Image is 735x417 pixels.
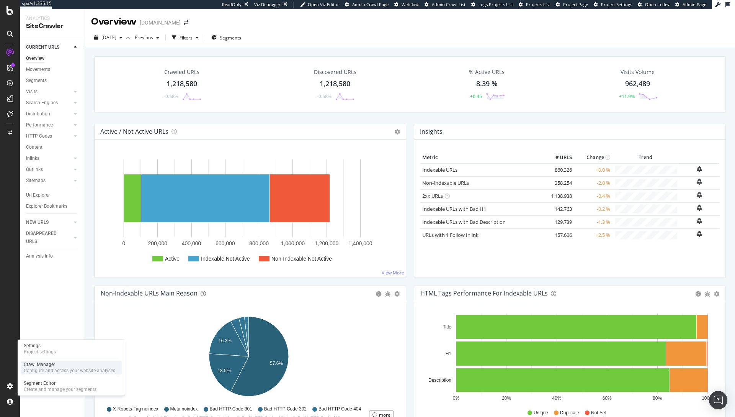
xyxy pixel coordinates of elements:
[543,176,574,189] td: 358,254
[24,368,115,374] div: Configure and access your website analyses
[420,314,717,402] svg: A chart.
[21,361,122,374] a: Crawl ManagerConfigure and access your website analyses
[574,202,612,215] td: -0.2 %
[217,368,230,373] text: 18.5%
[420,152,543,163] th: Metric
[26,110,50,118] div: Distribution
[100,126,168,137] h4: Active / Not Active URLs
[428,378,451,383] text: Description
[638,2,670,8] a: Open in dev
[26,177,46,185] div: Sitemaps
[382,269,404,276] a: View More
[281,240,305,246] text: 1,000,000
[453,396,460,401] text: 0%
[308,2,339,7] span: Open Viz Editor
[552,396,561,401] text: 40%
[683,2,706,7] span: Admin Page
[560,410,579,416] span: Duplicate
[180,34,193,41] div: Filters
[184,20,188,25] div: arrow-right-arrow-left
[591,410,606,416] span: Not Set
[385,291,390,297] div: bug
[164,68,199,76] div: Crawled URLs
[425,2,465,8] a: Admin Crawl List
[26,202,67,210] div: Explorer Bookmarks
[26,218,72,227] a: NEW URLS
[182,240,201,246] text: 400,000
[556,2,588,8] a: Project Page
[300,2,339,8] a: Open Viz Editor
[26,191,79,199] a: Url Explorer
[26,143,79,151] a: Content
[170,406,198,412] span: Meta noindex
[26,191,50,199] div: Url Explorer
[697,179,702,185] div: bell-plus
[675,2,706,8] a: Admin Page
[574,152,612,163] th: Change
[101,314,397,402] div: A chart.
[420,289,548,297] div: HTML Tags Performance for Indexable URLs
[603,396,612,401] text: 60%
[625,79,650,89] div: 962,489
[165,256,180,262] text: Active
[122,240,126,246] text: 0
[164,93,178,100] div: -0.58%
[543,163,574,177] td: 860,326
[216,240,235,246] text: 600,000
[395,129,400,135] i: Options
[394,291,400,297] div: gear
[317,93,332,100] div: -0.58%
[101,34,116,41] span: 2025 Aug. 2nd
[705,291,710,297] div: bug
[26,22,78,31] div: SiteCrawler
[574,215,612,228] td: -1.3 %
[352,2,389,7] span: Admin Crawl Page
[697,166,702,172] div: bell-plus
[219,338,232,343] text: 16.3%
[271,256,332,262] text: Non-Indexable Not Active
[653,396,662,401] text: 80%
[26,166,72,174] a: Outlinks
[91,31,126,44] button: [DATE]
[264,406,307,412] span: Bad HTTP Code 302
[26,15,78,22] div: Analytics
[26,66,50,74] div: Movements
[26,99,58,107] div: Search Engines
[645,2,670,7] span: Open in dev
[471,2,513,8] a: Logs Projects List
[601,2,632,7] span: Project Settings
[201,256,250,262] text: Indexable Not Active
[420,126,443,137] h4: Insights
[26,43,72,51] a: CURRENT URLS
[697,231,702,237] div: bell-plus
[101,152,397,271] svg: A chart.
[26,132,72,140] a: HTTP Codes
[270,361,283,366] text: 57.6%
[249,240,269,246] text: 800,000
[315,240,338,246] text: 1,200,000
[91,15,137,28] div: Overview
[26,121,72,129] a: Performance
[24,361,115,368] div: Crawl Manager
[113,406,158,412] span: X-Robots-Tag noindex
[314,68,356,76] div: Discovered URLs
[132,34,153,41] span: Previous
[26,121,53,129] div: Performance
[26,230,72,246] a: DISAPPEARED URLS
[422,218,506,225] a: Indexable URLs with Bad Description
[422,166,457,173] a: Indexable URLs
[26,110,72,118] a: Distribution
[26,166,43,174] div: Outlinks
[697,192,702,198] div: bell-plus
[24,343,56,349] div: Settings
[422,192,443,199] a: 2xx URLs
[26,66,79,74] a: Movements
[345,2,389,8] a: Admin Crawl Page
[443,324,452,330] text: Title
[132,31,162,44] button: Previous
[24,386,96,392] div: Create and manage your segments
[422,179,469,186] a: Non-Indexable URLs
[24,380,96,386] div: Segment Editor
[594,2,632,8] a: Project Settings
